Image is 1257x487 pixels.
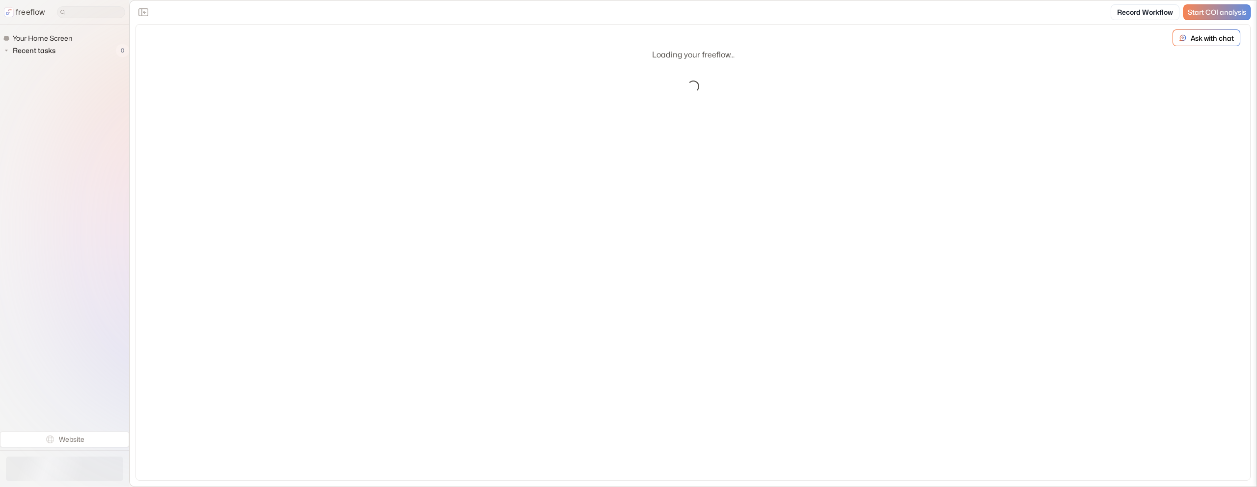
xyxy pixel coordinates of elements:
[11,46,58,55] span: Recent tasks
[652,49,735,61] p: Loading your freeflow...
[16,6,45,18] p: freeflow
[11,33,75,43] span: Your Home Screen
[116,44,129,57] span: 0
[1183,4,1251,20] a: Start COI analysis
[1188,8,1246,17] span: Start COI analysis
[4,6,45,18] a: freeflow
[1111,4,1179,20] a: Record Workflow
[136,4,151,20] button: Close the sidebar
[1191,33,1234,43] p: Ask with chat
[3,45,59,56] button: Recent tasks
[3,32,76,44] a: Your Home Screen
